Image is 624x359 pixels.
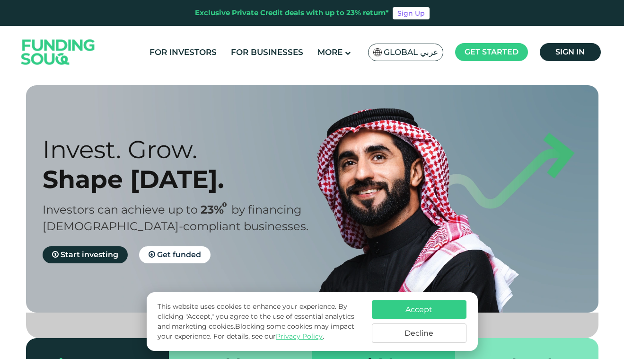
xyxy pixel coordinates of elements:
[465,47,519,56] span: Get started
[195,8,389,18] div: Exclusive Private Credit deals with up to 23% return*
[61,250,118,259] span: Start investing
[393,7,430,19] a: Sign Up
[373,48,382,56] img: SA Flag
[43,203,198,216] span: Investors can achieve up to
[229,45,306,60] a: For Businesses
[139,246,211,263] a: Get funded
[157,250,201,259] span: Get funded
[43,246,128,263] a: Start investing
[372,323,466,343] button: Decline
[158,322,354,341] span: Blocking some cookies may impact your experience.
[43,135,329,164] div: Invest. Grow.
[276,332,323,341] a: Privacy Policy
[12,28,105,76] img: Logo
[43,164,329,194] div: Shape [DATE].
[372,300,466,319] button: Accept
[201,203,231,216] span: 23%
[222,202,227,207] i: 23% IRR (expected) ~ 15% Net yield (expected)
[384,47,438,58] span: Global عربي
[158,302,362,341] p: This website uses cookies to enhance your experience. By clicking "Accept," you agree to the use ...
[555,47,585,56] span: Sign in
[540,43,601,61] a: Sign in
[213,332,324,341] span: For details, see our .
[317,47,343,57] span: More
[147,45,219,60] a: For Investors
